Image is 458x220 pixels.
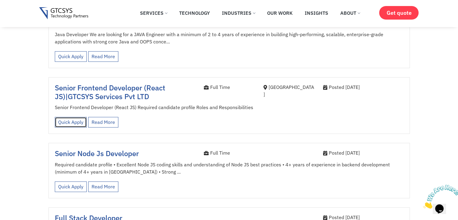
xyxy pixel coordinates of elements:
a: Insights [300,6,333,20]
a: About [336,6,364,20]
iframe: chat widget [421,182,458,211]
a: Technology [175,6,214,20]
div: Posted [DATE] [323,83,403,91]
a: Quick Apply [55,117,87,127]
div: Full Time [204,149,254,156]
img: Chat attention grabber [2,2,40,26]
p: Senior Frontend Developer (React JS) Required candidate profile Roles and Responsibilities [55,104,403,111]
span: Get quote [386,10,411,16]
div: Full Time [204,83,254,91]
span: GTCSYS Services Pvt LTD [68,92,149,101]
a: Senior Node Js Developer [55,149,139,158]
a: Industries [217,6,260,20]
a: Read More [88,117,118,127]
p: Java Developer We are looking for a JAVA Engineer with a minimum of 2 to 4 years of experience in... [55,31,403,45]
a: Our Work [263,6,297,20]
a: Read More [88,181,118,192]
a: Get quote [379,6,419,20]
a: Quick Apply [55,51,87,62]
div: Posted [DATE] [323,149,403,156]
a: Read More [88,51,118,62]
a: Quick Apply [55,181,87,192]
a: Services [136,6,172,20]
div: [GEOGRAPHIC_DATA] [263,83,314,98]
a: Senior Frontend Developer (React JS)|GTCSYS Services Pvt LTD [55,83,165,101]
p: Required candidate profile • Excellent Node JS coding skills and understanding of Node JS best pr... [55,161,403,175]
img: Gtcsys logo [39,7,88,20]
span: Senior Frontend Developer (React JS) [55,83,165,101]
